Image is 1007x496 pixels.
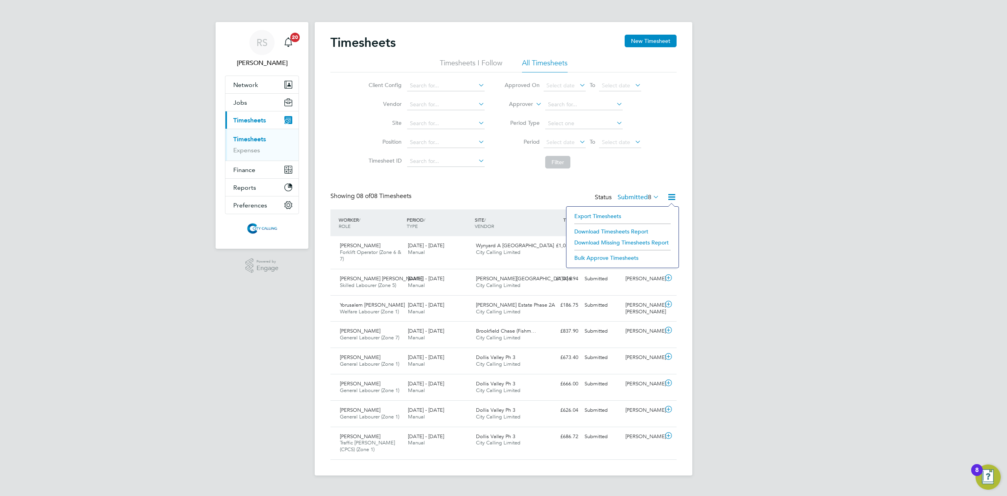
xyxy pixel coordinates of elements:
[476,308,520,315] span: City Calling Limited
[622,272,663,285] div: [PERSON_NAME]
[570,226,675,237] li: Download Timesheets Report
[504,138,540,145] label: Period
[233,146,260,154] a: Expenses
[622,351,663,364] div: [PERSON_NAME]
[424,217,425,223] span: /
[407,223,418,229] span: TYPE
[340,387,399,394] span: General Labourer (Zone 1)
[475,223,494,229] span: VENDOR
[340,249,401,262] span: Forklift Operator (Zone 6 & 7)
[256,258,278,265] span: Powered by
[473,213,541,233] div: SITE
[622,404,663,417] div: [PERSON_NAME]
[290,33,300,42] span: 20
[340,242,380,249] span: [PERSON_NAME]
[540,325,581,338] div: £837.90
[545,156,570,168] button: Filter
[408,302,444,308] span: [DATE] - [DATE]
[330,35,396,50] h2: Timesheets
[498,100,533,108] label: Approver
[408,282,425,289] span: Manual
[540,378,581,391] div: £666.00
[408,361,425,367] span: Manual
[587,137,598,147] span: To
[587,80,598,90] span: To
[340,433,380,440] span: [PERSON_NAME]
[225,111,299,129] button: Timesheets
[339,223,350,229] span: ROLE
[407,156,485,167] input: Search for...
[340,282,396,289] span: Skilled Labourer (Zone 5)
[625,35,677,47] button: New Timesheet
[440,58,502,72] li: Timesheets I Follow
[476,387,520,394] span: City Calling Limited
[408,308,425,315] span: Manual
[602,82,630,89] span: Select date
[366,100,402,107] label: Vendor
[581,430,622,443] div: Submitted
[540,272,581,285] div: £1,016.94
[366,138,402,145] label: Position
[408,380,444,387] span: [DATE] - [DATE]
[476,354,515,361] span: Dollis Valley Ph 3
[581,272,622,285] div: Submitted
[563,217,577,223] span: TOTAL
[225,129,299,161] div: Timesheets
[540,430,581,443] div: £686.72
[476,361,520,367] span: City Calling Limited
[476,439,520,446] span: City Calling Limited
[407,99,485,110] input: Search for...
[975,470,979,480] div: 8
[504,81,540,89] label: Approved On
[233,202,267,209] span: Preferences
[245,258,279,273] a: Powered byEngage
[602,139,630,146] span: Select date
[233,117,266,124] span: Timesheets
[340,328,380,334] span: [PERSON_NAME]
[225,161,299,178] button: Finance
[570,252,675,263] li: Bulk Approve Timesheets
[546,139,575,146] span: Select date
[366,157,402,164] label: Timesheet ID
[484,217,486,223] span: /
[340,302,405,308] span: Yorusalem [PERSON_NAME]
[245,222,279,235] img: citycalling-logo-retina.png
[408,413,425,420] span: Manual
[225,196,299,214] button: Preferences
[408,249,425,255] span: Manual
[581,378,622,391] div: Submitted
[476,433,515,440] span: Dollis Valley Ph 3
[581,325,622,338] div: Submitted
[540,351,581,364] div: £673.40
[476,380,515,387] span: Dollis Valley Ph 3
[476,334,520,341] span: City Calling Limited
[476,413,520,420] span: City Calling Limited
[976,465,1001,490] button: Open Resource Center, 8 new notifications
[233,81,258,89] span: Network
[407,118,485,129] input: Search for...
[407,137,485,148] input: Search for...
[356,192,371,200] span: 08 of
[225,222,299,235] a: Go to home page
[225,179,299,196] button: Reports
[408,433,444,440] span: [DATE] - [DATE]
[545,99,623,110] input: Search for...
[366,81,402,89] label: Client Config
[408,275,444,282] span: [DATE] - [DATE]
[540,404,581,417] div: £626.04
[408,328,444,334] span: [DATE] - [DATE]
[476,407,515,413] span: Dollis Valley Ph 3
[233,166,255,174] span: Finance
[233,135,266,143] a: Timesheets
[216,22,308,249] nav: Main navigation
[340,334,399,341] span: General Labourer (Zone 7)
[340,354,380,361] span: [PERSON_NAME]
[225,58,299,68] span: Raje Saravanamuthu
[408,242,444,249] span: [DATE] - [DATE]
[233,99,247,106] span: Jobs
[408,354,444,361] span: [DATE] - [DATE]
[340,407,380,413] span: [PERSON_NAME]
[340,275,422,282] span: [PERSON_NAME] [PERSON_NAME]
[330,192,413,200] div: Showing
[359,217,360,223] span: /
